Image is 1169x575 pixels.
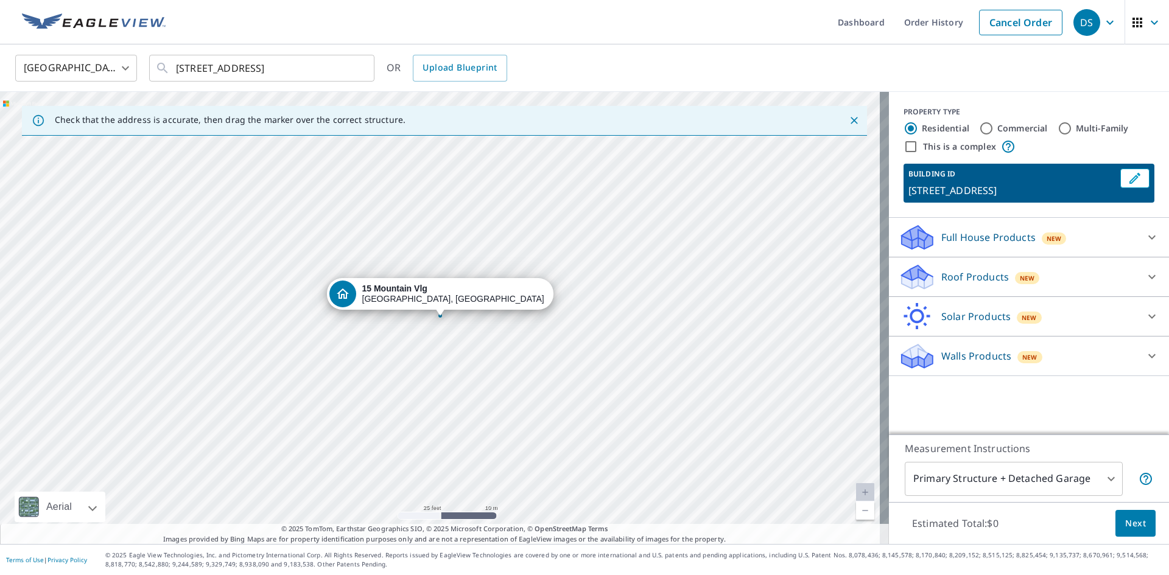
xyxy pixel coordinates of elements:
[105,551,1163,569] p: © 2025 Eagle View Technologies, Inc. and Pictometry International Corp. All Rights Reserved. Repo...
[6,556,87,563] p: |
[1073,9,1100,36] div: DS
[1020,273,1035,283] span: New
[904,106,1154,117] div: PROPERTY TYPE
[15,492,105,522] div: Aerial
[902,510,1008,537] p: Estimated Total: $0
[22,13,166,32] img: EV Logo
[905,462,1123,496] div: Primary Structure + Detached Garage
[1139,472,1153,486] span: Your report will include the primary structure and a detached garage if one exists.
[1022,313,1037,322] span: New
[413,55,507,82] a: Upload Blueprint
[941,349,1011,363] p: Walls Products
[281,524,608,534] span: © 2025 TomTom, Earthstar Geographics SIO, © 2025 Microsoft Corporation, ©
[941,230,1036,245] p: Full House Products
[899,341,1159,371] div: Walls ProductsNew
[535,524,586,533] a: OpenStreetMap
[899,262,1159,291] div: Roof ProductsNew
[55,114,405,125] p: Check that the address is accurate, then drag the marker over the correct structure.
[899,302,1159,331] div: Solar ProductsNew
[176,51,349,85] input: Search by address or latitude-longitude
[1022,352,1037,362] span: New
[899,223,1159,252] div: Full House ProductsNew
[1076,122,1129,134] label: Multi-Family
[905,441,1153,456] p: Measurement Instructions
[362,284,427,293] strong: 15 Mountain Vlg
[362,284,545,304] div: [GEOGRAPHIC_DATA], [GEOGRAPHIC_DATA] 05356
[979,10,1062,35] a: Cancel Order
[47,556,87,564] a: Privacy Policy
[387,55,507,82] div: OR
[923,141,996,153] label: This is a complex
[997,122,1048,134] label: Commercial
[846,113,862,128] button: Close
[856,501,874,520] a: Current Level 20, Zoom Out
[941,309,1011,324] p: Solar Products
[1125,516,1146,531] span: Next
[6,556,44,564] a: Terms of Use
[941,270,1009,284] p: Roof Products
[908,183,1115,198] p: [STREET_ADDRESS]
[15,51,137,85] div: [GEOGRAPHIC_DATA]
[908,169,955,179] p: BUILDING ID
[922,122,969,134] label: Residential
[1047,234,1062,243] span: New
[423,60,497,75] span: Upload Blueprint
[1120,169,1150,188] button: Edit building 1
[327,278,553,316] div: Dropped pin, building 1, Residential property, 15 Mountain Vlg West Dover, VT 05356
[43,492,75,522] div: Aerial
[1115,510,1156,537] button: Next
[856,483,874,501] a: Current Level 20, Zoom In Disabled
[588,524,608,533] a: Terms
